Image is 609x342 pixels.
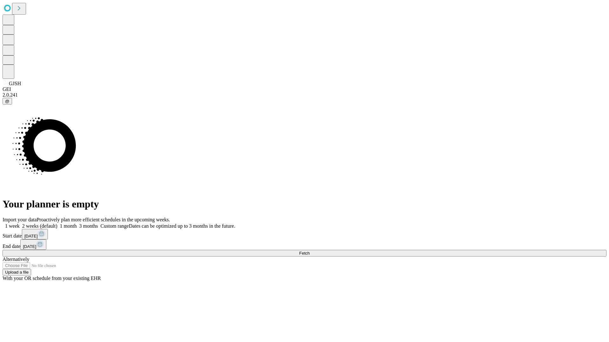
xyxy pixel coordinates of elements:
div: 2.0.241 [3,92,606,98]
button: Upload a file [3,269,31,275]
div: Start date [3,229,606,239]
span: Alternatively [3,256,29,262]
span: Fetch [299,251,310,256]
span: With your OR schedule from your existing EHR [3,275,101,281]
span: [DATE] [23,244,36,249]
span: GJSH [9,81,21,86]
span: Custom range [101,223,129,229]
span: @ [5,99,10,104]
button: [DATE] [20,239,46,250]
span: 1 week [5,223,20,229]
div: GEI [3,86,606,92]
button: [DATE] [22,229,48,239]
span: [DATE] [24,234,38,238]
span: Proactively plan more efficient schedules in the upcoming weeks. [37,217,170,222]
button: @ [3,98,12,104]
div: End date [3,239,606,250]
span: 2 weeks (default) [22,223,57,229]
span: Import your data [3,217,37,222]
span: Dates can be optimized up to 3 months in the future. [129,223,235,229]
h1: Your planner is empty [3,198,606,210]
span: 3 months [79,223,98,229]
button: Fetch [3,250,606,256]
span: 1 month [60,223,77,229]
